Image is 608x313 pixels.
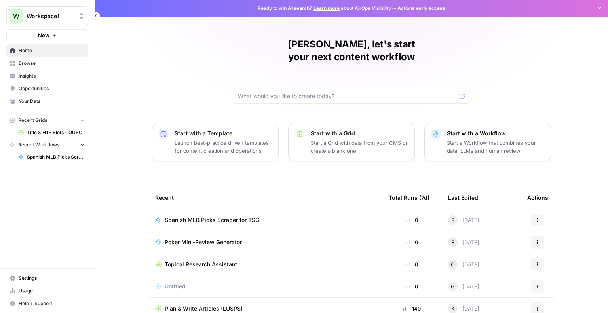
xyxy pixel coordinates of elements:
a: Home [6,44,88,57]
div: [DATE] [448,237,479,247]
span: Help + Support [19,300,85,307]
span: Opportunities [19,85,85,92]
a: Usage [6,285,88,297]
p: Start with a Template [175,129,272,137]
span: New [38,31,49,39]
span: Topical Research Assistant [165,260,237,268]
a: Settings [6,272,88,285]
span: Recent Workflows [18,141,59,148]
a: Browse [6,57,88,70]
span: Insights [19,72,85,80]
span: O [451,260,455,268]
span: Actions early access [397,5,445,12]
button: New [6,29,88,41]
button: Start with a TemplateLaunch best-practice driven templates for content creation and operations [152,123,279,161]
span: Poker Mini-Review Generator [165,238,242,246]
button: Start with a GridStart a Grid with data from your CMS or create a blank one [288,123,415,161]
div: 0 [389,260,435,268]
span: P [451,216,454,224]
h1: [PERSON_NAME], let's start your next content workflow [233,38,470,63]
div: Total Runs (7d) [389,187,429,209]
span: W [13,11,19,21]
a: Topical Research Assistant [155,260,376,268]
a: Untitled [155,283,376,290]
div: 140 [389,305,435,313]
span: Browse [19,60,85,67]
a: Opportunities [6,82,88,95]
div: [DATE] [448,282,479,291]
div: Actions [527,187,548,209]
a: Spanish MLB Picks Scraper for TSG [15,151,88,163]
span: Title & H1 - Slots - OUSC [27,129,85,136]
div: Recent [155,187,376,209]
p: Launch best-practice driven templates for content creation and operations [175,139,272,155]
button: Recent Grids [6,114,88,126]
span: Recent Grids [18,117,47,124]
p: Start with a Workflow [447,129,544,137]
div: 0 [389,238,435,246]
span: Your Data [19,98,85,105]
span: Ready to win AI search? about AirOps Visibility [258,5,391,12]
a: Learn more [313,5,340,11]
a: Plan & Write Articles (LUSPS) [155,305,376,313]
a: Spanish MLB Picks Scraper for TSG [155,216,376,224]
span: Spanish MLB Picks Scraper for TSG [27,154,85,161]
p: Start with a Grid [311,129,408,137]
a: Insights [6,70,88,82]
p: Start a Workflow that combines your data, LLMs and human review [447,139,544,155]
a: Title & H1 - Slots - OUSC [15,126,88,139]
span: Home [19,47,85,54]
span: Workspace1 [27,12,74,20]
input: What would you like to create today? [238,92,456,100]
span: Plan & Write Articles (LUSPS) [165,305,243,313]
span: K [451,305,455,313]
span: Spanish MLB Picks Scraper for TSG [165,216,259,224]
button: Workspace: Workspace1 [6,6,88,26]
div: 0 [389,216,435,224]
button: Start with a WorkflowStart a Workflow that combines your data, LLMs and human review [424,123,551,161]
div: [DATE] [448,260,479,269]
button: Help + Support [6,297,88,310]
button: Recent Workflows [6,139,88,151]
span: G [451,283,455,290]
span: Usage [19,287,85,294]
a: Your Data [6,95,88,108]
div: 0 [389,283,435,290]
a: Poker Mini-Review Generator [155,238,376,246]
p: Start a Grid with data from your CMS or create a blank one [311,139,408,155]
div: [DATE] [448,215,479,225]
span: Untitled [165,283,186,290]
div: Last Edited [448,187,478,209]
span: F [451,238,454,246]
span: Settings [19,275,85,282]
